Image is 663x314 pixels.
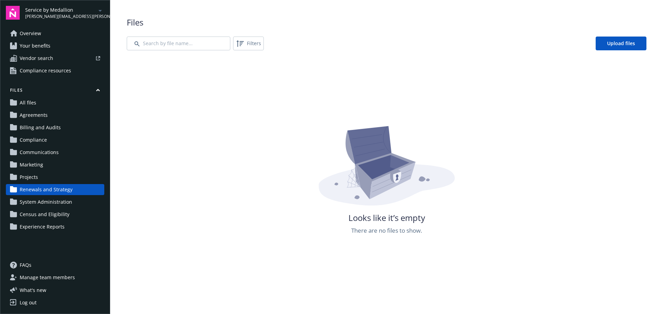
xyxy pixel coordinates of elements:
[6,65,104,76] a: Compliance resources
[6,221,104,232] a: Experience Reports
[20,297,37,308] div: Log out
[6,122,104,133] a: Billing and Audits
[20,221,65,232] span: Experience Reports
[127,37,230,50] input: Search by file name...
[20,260,31,271] span: FAQs
[6,209,104,220] a: Census and Eligibility
[348,212,425,224] span: Looks like it’s empty
[6,40,104,51] a: Your benefits
[20,28,41,39] span: Overview
[6,159,104,170] a: Marketing
[20,272,75,283] span: Manage team members
[20,159,43,170] span: Marketing
[596,37,646,50] a: Upload files
[6,134,104,145] a: Compliance
[20,134,47,145] span: Compliance
[20,147,59,158] span: Communications
[20,53,53,64] span: Vendor search
[20,97,36,108] span: All files
[20,286,46,294] span: What ' s new
[6,28,104,39] a: Overview
[20,40,50,51] span: Your benefits
[247,40,261,47] span: Filters
[6,110,104,121] a: Agreements
[20,209,69,220] span: Census and Eligibility
[20,172,38,183] span: Projects
[6,184,104,195] a: Renewals and Strategy
[20,110,48,121] span: Agreements
[6,6,20,20] img: navigator-logo.svg
[234,38,262,49] span: Filters
[6,272,104,283] a: Manage team members
[6,286,57,294] button: What's new
[20,122,61,133] span: Billing and Audits
[6,147,104,158] a: Communications
[351,226,422,235] span: There are no files to show.
[6,53,104,64] a: Vendor search
[25,13,96,20] span: [PERSON_NAME][EMAIL_ADDRESS][PERSON_NAME][DOMAIN_NAME]
[20,65,71,76] span: Compliance resources
[20,196,72,207] span: System Administration
[96,6,104,14] a: arrowDropDown
[6,87,104,96] button: Files
[233,37,264,50] button: Filters
[25,6,96,13] span: Service by Medallion
[6,97,104,108] a: All files
[6,260,104,271] a: FAQs
[607,40,635,47] span: Upload files
[127,17,646,28] span: Files
[20,184,73,195] span: Renewals and Strategy
[6,196,104,207] a: System Administration
[6,172,104,183] a: Projects
[25,6,104,20] button: Service by Medallion[PERSON_NAME][EMAIL_ADDRESS][PERSON_NAME][DOMAIN_NAME]arrowDropDown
